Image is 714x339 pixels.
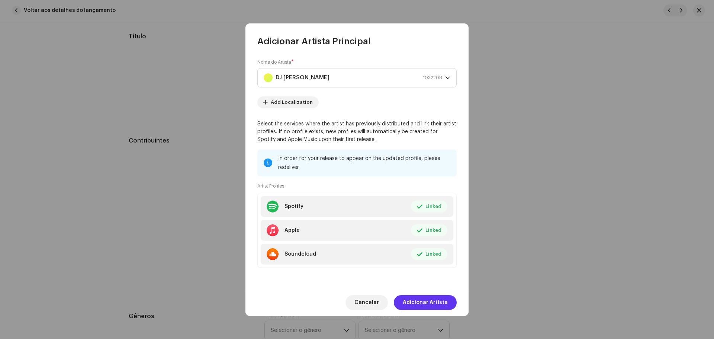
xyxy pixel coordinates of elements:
span: Adicionar Artista [403,295,448,310]
p: Select the services where the artist has previously distributed and link their artist profiles. I... [257,120,457,144]
div: Spotify [284,204,303,210]
button: Linked [411,224,447,236]
button: Add Localization [257,96,319,108]
button: Linked [411,201,447,212]
span: Add Localization [271,95,313,110]
span: DJ Kokadah [264,68,445,87]
div: Apple [284,227,300,233]
span: Cancelar [354,295,379,310]
button: Linked [411,248,447,260]
small: Artist Profiles [257,182,284,190]
div: In order for your release to appear on the updated profile, please redeliver [278,154,451,172]
strong: DJ [PERSON_NAME] [276,68,329,87]
div: Soundcloud [284,251,316,257]
button: Adicionar Artista [394,295,457,310]
span: Linked [425,223,441,238]
span: Adicionar Artista Principal [257,35,371,47]
button: Cancelar [345,295,388,310]
span: 1032208 [423,68,442,87]
span: Linked [425,199,441,214]
span: Linked [425,247,441,262]
label: Nome do Artista [257,59,294,65]
div: dropdown trigger [445,68,450,87]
